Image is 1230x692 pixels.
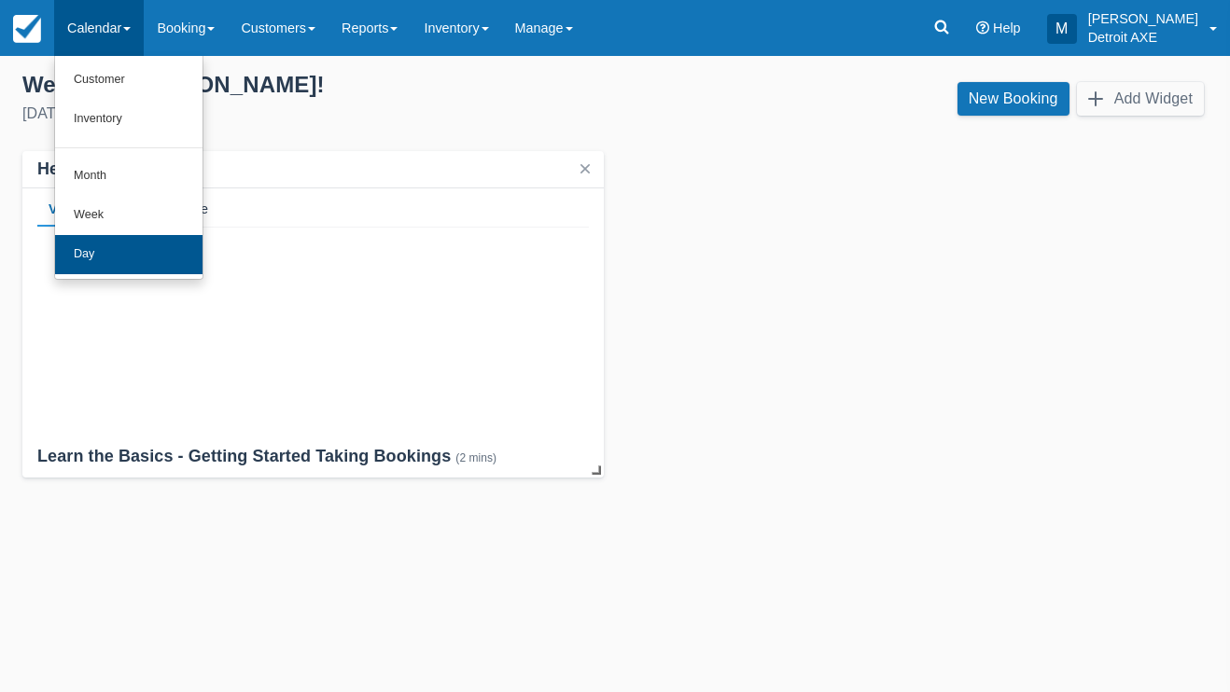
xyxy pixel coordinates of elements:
[976,21,989,35] i: Help
[55,61,203,100] a: Customer
[54,56,203,280] ul: Calendar
[1047,14,1077,44] div: M
[55,100,203,139] a: Inventory
[957,82,1069,116] a: New Booking
[37,446,589,469] div: Learn the Basics - Getting Started Taking Bookings
[993,21,1021,35] span: Help
[22,103,600,125] div: [DATE]
[1088,28,1198,47] p: Detroit AXE
[1077,82,1204,116] button: Add Widget
[455,451,496,464] div: (2 mins)
[13,15,41,43] img: checkfront-main-nav-mini-logo.png
[22,71,600,99] div: Welcome , [PERSON_NAME] !
[55,235,203,274] a: Day
[55,157,203,196] a: Month
[37,159,113,180] div: Helpdesk
[1088,9,1198,28] p: [PERSON_NAME]
[37,188,96,228] div: Video
[55,196,203,235] a: Week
